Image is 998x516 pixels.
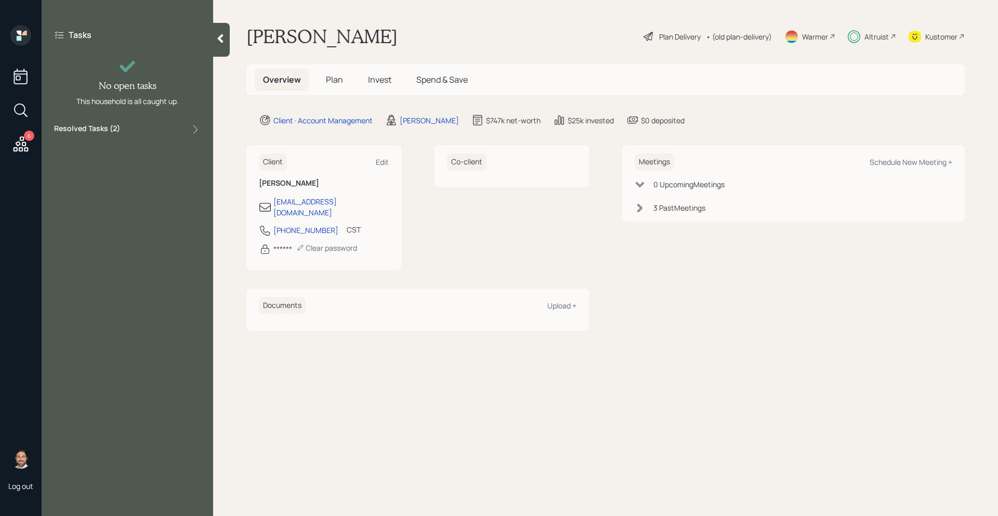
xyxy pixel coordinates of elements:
h4: No open tasks [99,80,156,92]
div: Plan Delivery [659,31,701,42]
div: Schedule New Meeting + [870,157,952,167]
span: Invest [368,74,391,85]
div: Log out [8,481,33,491]
label: Resolved Tasks ( 2 ) [54,123,120,136]
div: $0 deposited [641,115,685,126]
h6: Co-client [447,153,487,171]
div: CST [347,224,361,235]
div: • (old plan-delivery) [706,31,772,42]
div: 6 [24,131,34,141]
div: Edit [376,157,389,167]
div: Upload + [547,301,576,311]
div: $747k net-worth [486,115,541,126]
img: michael-russo-headshot.png [10,448,31,469]
label: Tasks [69,29,91,41]
div: Client · Account Management [273,115,373,126]
div: 0 Upcoming Meeting s [653,179,725,190]
div: [EMAIL_ADDRESS][DOMAIN_NAME] [273,196,389,218]
h6: Meetings [635,153,674,171]
div: This household is all caught up. [76,96,179,107]
div: [PHONE_NUMBER] [273,225,338,236]
h6: [PERSON_NAME] [259,179,389,188]
div: Clear password [296,243,357,253]
h6: Documents [259,297,306,314]
h1: [PERSON_NAME] [246,25,398,48]
h6: Client [259,153,287,171]
div: 3 Past Meeting s [653,202,705,213]
div: Altruist [864,31,889,42]
div: Warmer [802,31,828,42]
div: $25k invested [568,115,614,126]
div: [PERSON_NAME] [400,115,459,126]
div: Kustomer [925,31,957,42]
span: Spend & Save [416,74,468,85]
span: Plan [326,74,343,85]
span: Overview [263,74,301,85]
